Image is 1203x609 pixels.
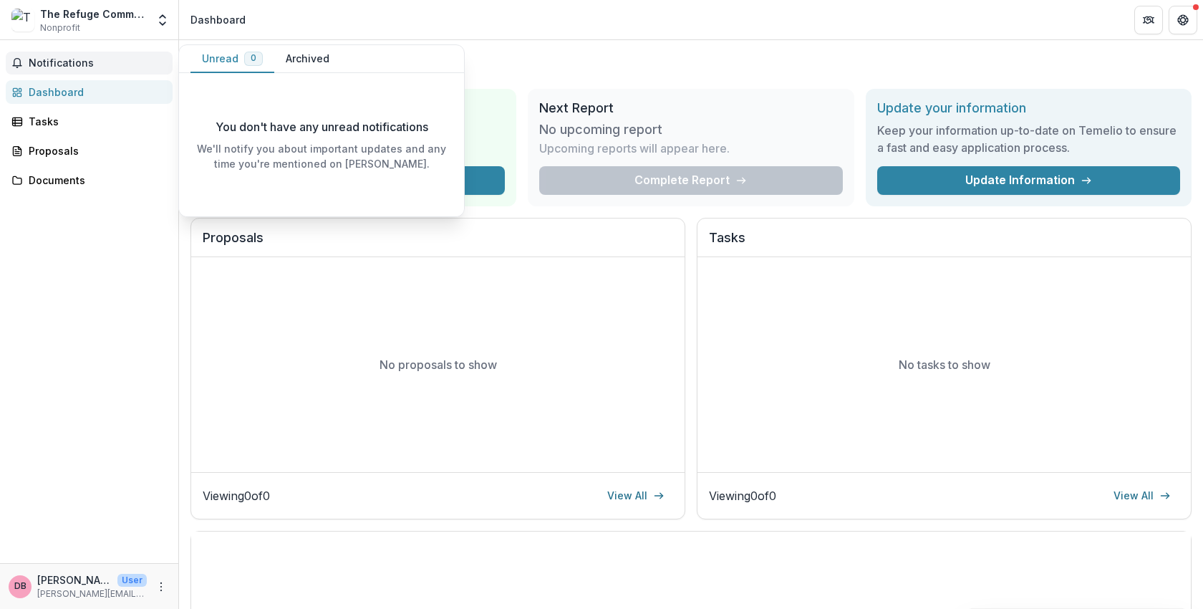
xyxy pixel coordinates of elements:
[709,487,776,504] p: Viewing 0 of 0
[1169,6,1197,34] button: Get Help
[153,578,170,595] button: More
[539,122,662,138] h3: No upcoming report
[190,141,453,171] p: We'll notify you about important updates and any time you're mentioned on [PERSON_NAME].
[29,85,161,100] div: Dashboard
[37,588,147,600] p: [PERSON_NAME][EMAIL_ADDRESS][DOMAIN_NAME]
[29,57,167,69] span: Notifications
[40,21,80,34] span: Nonprofit
[899,356,990,373] p: No tasks to show
[877,100,1180,116] h2: Update your information
[380,356,497,373] p: No proposals to show
[877,166,1180,195] a: Update Information
[29,173,161,188] div: Documents
[185,9,251,30] nav: breadcrumb
[6,168,173,192] a: Documents
[203,487,270,504] p: Viewing 0 of 0
[1105,484,1179,507] a: View All
[216,118,428,135] p: You don't have any unread notifications
[37,572,112,588] p: [PERSON_NAME]
[274,45,341,73] button: Archived
[6,139,173,163] a: Proposals
[40,6,147,21] div: The Refuge Community
[190,45,274,73] button: Unread
[29,114,161,129] div: Tasks
[6,110,173,133] a: Tasks
[11,9,34,32] img: The Refuge Community
[190,12,246,27] div: Dashboard
[251,53,256,63] span: 0
[539,140,730,157] p: Upcoming reports will appear here.
[6,80,173,104] a: Dashboard
[877,122,1180,156] h3: Keep your information up-to-date on Temelio to ensure a fast and easy application process.
[190,52,1192,77] h1: Dashboard
[29,143,161,158] div: Proposals
[709,230,1179,257] h2: Tasks
[1134,6,1163,34] button: Partners
[117,574,147,587] p: User
[539,100,842,116] h2: Next Report
[6,52,173,75] button: Notifications
[14,582,26,591] div: Debi Bailey-Brown
[599,484,673,507] a: View All
[203,230,673,257] h2: Proposals
[153,6,173,34] button: Open entity switcher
